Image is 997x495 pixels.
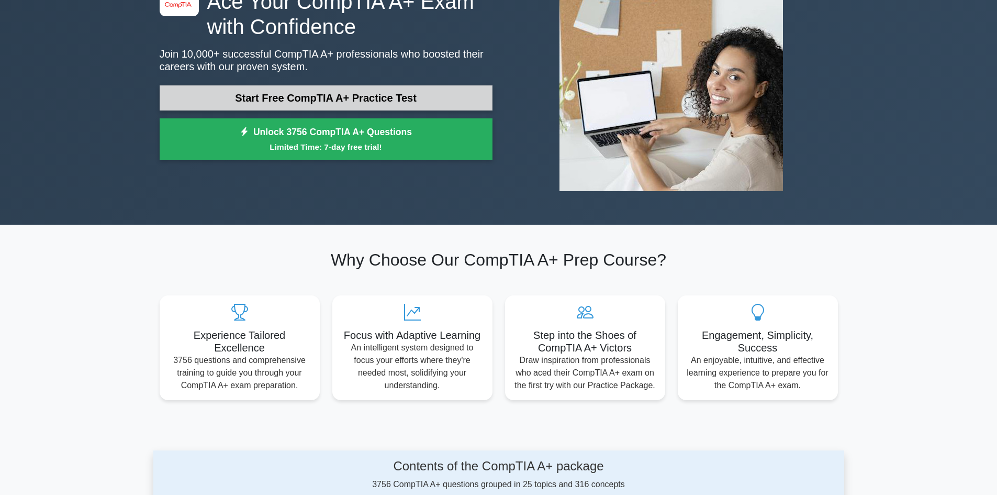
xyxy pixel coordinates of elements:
h5: Experience Tailored Excellence [168,329,311,354]
h4: Contents of the CompTIA A+ package [252,459,745,474]
p: An enjoyable, intuitive, and effective learning experience to prepare you for the CompTIA A+ exam. [686,354,830,392]
small: Limited Time: 7-day free trial! [173,141,479,153]
h5: Step into the Shoes of CompTIA A+ Victors [513,329,657,354]
p: Join 10,000+ successful CompTIA A+ professionals who boosted their careers with our proven system. [160,48,492,73]
p: 3756 questions and comprehensive training to guide you through your CompTIA A+ exam preparation. [168,354,311,392]
h2: Why Choose Our CompTIA A+ Prep Course? [160,250,838,270]
a: Unlock 3756 CompTIA A+ QuestionsLimited Time: 7-day free trial! [160,118,492,160]
a: Start Free CompTIA A+ Practice Test [160,85,492,111]
h5: Engagement, Simplicity, Success [686,329,830,354]
h5: Focus with Adaptive Learning [341,329,484,342]
p: An intelligent system designed to focus your efforts where they're needed most, solidifying your ... [341,342,484,392]
p: Draw inspiration from professionals who aced their CompTIA A+ exam on the first try with our Prac... [513,354,657,392]
div: 3756 CompTIA A+ questions grouped in 25 topics and 316 concepts [252,459,745,491]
